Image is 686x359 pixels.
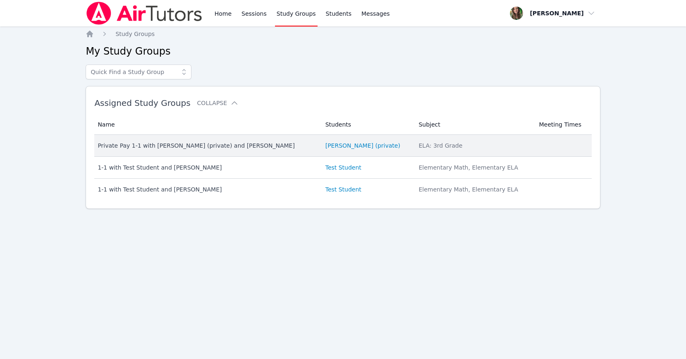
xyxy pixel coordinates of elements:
[94,135,591,157] tr: Private Pay 1-1 with [PERSON_NAME] (private) and [PERSON_NAME][PERSON_NAME] (private)ELA: 3rd Grade
[418,163,529,172] div: Elementary Math, Elementary ELA
[320,115,414,135] th: Students
[94,98,190,108] span: Assigned Study Groups
[98,185,315,194] div: 1-1 with Test Student and [PERSON_NAME]
[414,115,534,135] th: Subject
[418,141,529,150] div: ELA: 3rd Grade
[86,45,600,58] h2: My Study Groups
[325,185,361,194] a: Test Student
[361,10,390,18] span: Messages
[325,163,361,172] a: Test Student
[94,115,320,135] th: Name
[98,163,315,172] div: 1-1 with Test Student and [PERSON_NAME]
[534,115,591,135] th: Meeting Times
[94,179,591,200] tr: 1-1 with Test Student and [PERSON_NAME]Test StudentElementary Math, Elementary ELA
[115,30,155,38] a: Study Groups
[86,30,600,38] nav: Breadcrumb
[94,157,591,179] tr: 1-1 with Test Student and [PERSON_NAME]Test StudentElementary Math, Elementary ELA
[98,141,315,150] div: Private Pay 1-1 with [PERSON_NAME] (private) and [PERSON_NAME]
[197,99,239,107] button: Collapse
[418,185,529,194] div: Elementary Math, Elementary ELA
[86,65,191,79] input: Quick Find a Study Group
[86,2,203,25] img: Air Tutors
[115,31,155,37] span: Study Groups
[325,141,400,150] a: [PERSON_NAME] (private)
